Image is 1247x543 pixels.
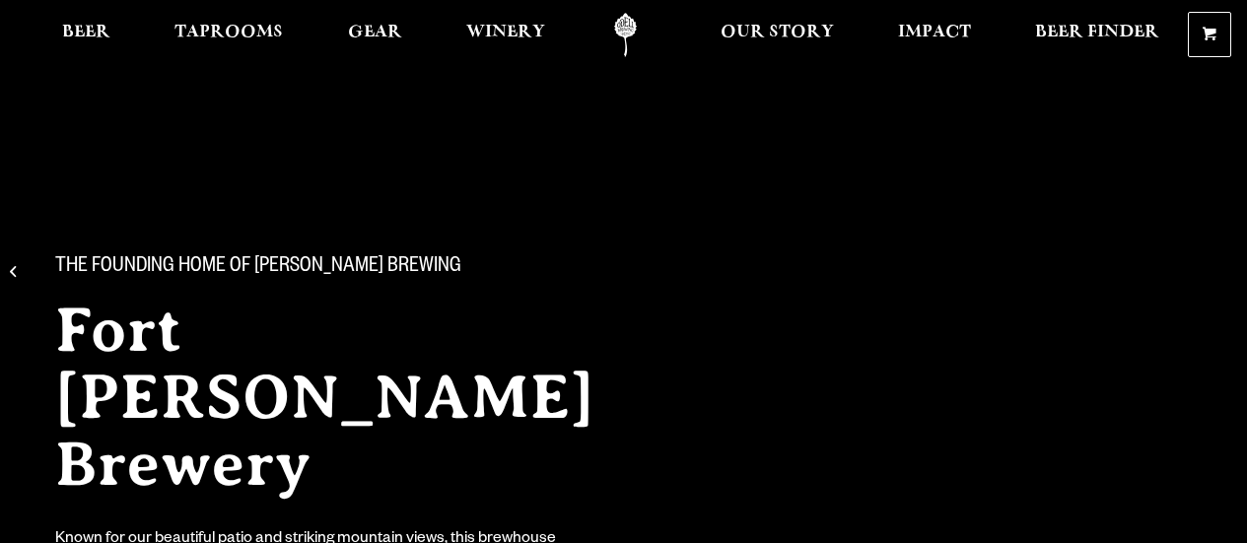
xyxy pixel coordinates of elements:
[1022,13,1172,57] a: Beer Finder
[721,25,834,40] span: Our Story
[55,297,670,498] h2: Fort [PERSON_NAME] Brewery
[453,13,558,57] a: Winery
[348,25,402,40] span: Gear
[898,25,971,40] span: Impact
[162,13,296,57] a: Taprooms
[708,13,847,57] a: Our Story
[55,255,461,281] span: The Founding Home of [PERSON_NAME] Brewing
[466,25,545,40] span: Winery
[62,25,110,40] span: Beer
[335,13,415,57] a: Gear
[885,13,984,57] a: Impact
[49,13,123,57] a: Beer
[589,13,662,57] a: Odell Home
[1035,25,1159,40] span: Beer Finder
[174,25,283,40] span: Taprooms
